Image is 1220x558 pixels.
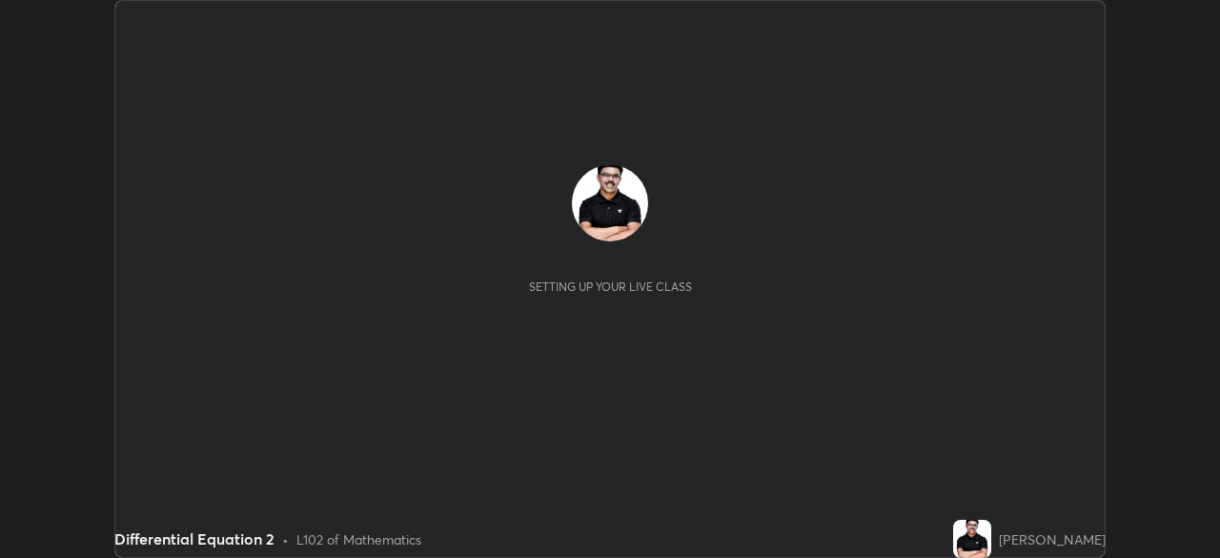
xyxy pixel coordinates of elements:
[572,165,648,241] img: 83de30cf319e457290fb9ba58134f690.jpg
[282,529,289,549] div: •
[999,529,1106,549] div: [PERSON_NAME]
[953,520,991,558] img: 83de30cf319e457290fb9ba58134f690.jpg
[529,279,692,294] div: Setting up your live class
[114,527,274,550] div: Differential Equation 2
[296,529,421,549] div: L102 of Mathematics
